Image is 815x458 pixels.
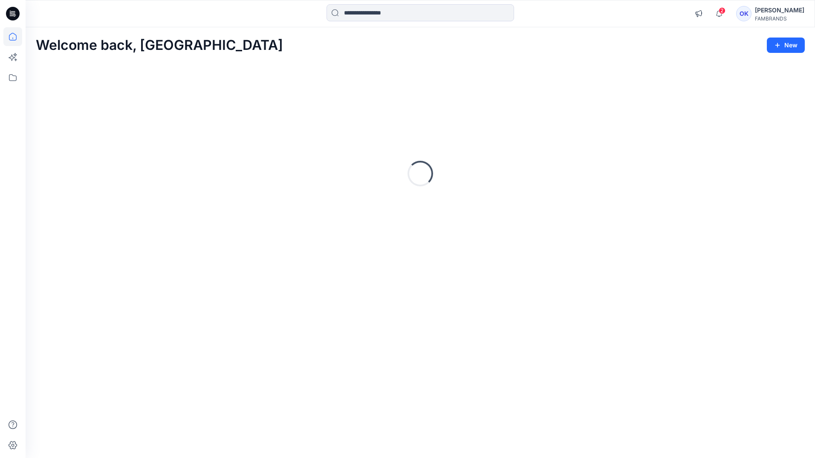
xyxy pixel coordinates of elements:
[755,15,804,22] div: FAMBRANDS
[36,38,283,53] h2: Welcome back, [GEOGRAPHIC_DATA]
[719,7,725,14] span: 2
[736,6,751,21] div: OK
[755,5,804,15] div: [PERSON_NAME]
[767,38,805,53] button: New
